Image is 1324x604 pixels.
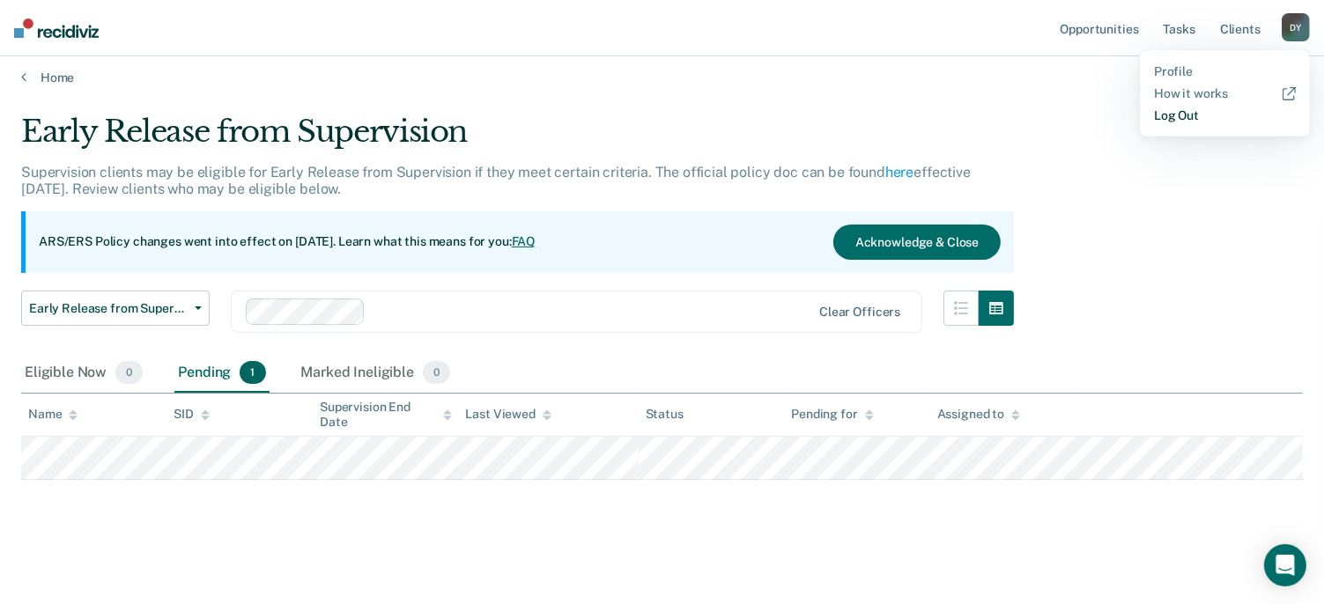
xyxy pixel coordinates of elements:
div: Last Viewed [466,407,551,422]
div: SID [174,407,211,422]
div: Pending for [791,407,873,422]
span: 1 [240,361,265,384]
img: Recidiviz [14,18,99,38]
div: Name [28,407,78,422]
div: Eligible Now0 [21,354,146,393]
div: Assigned to [937,407,1020,422]
div: Supervision End Date [320,400,452,430]
a: Profile [1154,64,1296,79]
div: Early Release from Supervision [21,114,1014,164]
div: Marked Ineligible0 [298,354,455,393]
a: How it works [1154,86,1296,101]
div: Status [646,407,684,422]
a: Home [21,70,1303,85]
button: Early Release from Supervision [21,291,210,326]
span: 0 [423,361,450,384]
div: Open Intercom Messenger [1264,544,1306,586]
div: Pending1 [174,354,269,393]
button: Acknowledge & Close [833,225,1001,260]
p: ARS/ERS Policy changes went into effect on [DATE]. Learn what this means for you: [39,233,536,251]
div: D Y [1282,13,1310,41]
a: Log Out [1154,108,1296,123]
div: Clear officers [819,305,900,320]
span: Early Release from Supervision [29,301,188,316]
span: 0 [115,361,143,384]
p: Supervision clients may be eligible for Early Release from Supervision if they meet certain crite... [21,164,971,197]
a: FAQ [512,234,536,248]
a: here [885,164,913,180]
button: DY [1282,13,1310,41]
